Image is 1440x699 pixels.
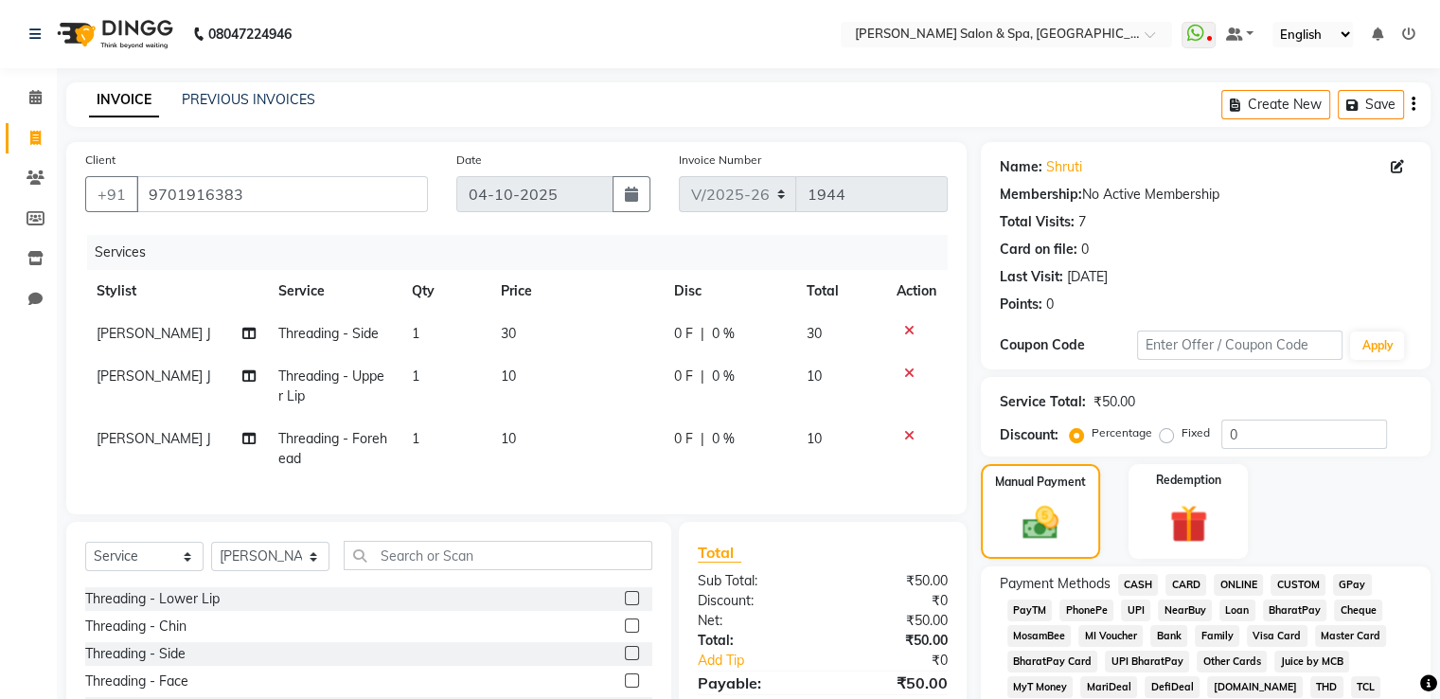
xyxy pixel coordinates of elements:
div: ₹50.00 [1093,392,1135,412]
div: Total Visits: [1000,212,1075,232]
span: 10 [501,367,516,385]
span: BharatPay Card [1007,651,1098,672]
span: Visa Card [1247,625,1307,647]
span: MariDeal [1080,676,1137,698]
div: ₹50.00 [823,631,962,651]
span: PayTM [1007,600,1053,621]
span: BharatPay [1263,600,1327,621]
span: Other Cards [1197,651,1267,672]
span: MyT Money [1007,676,1074,698]
span: | [701,429,704,449]
span: Loan [1219,600,1255,621]
span: Master Card [1315,625,1387,647]
span: [PERSON_NAME] J [97,430,211,447]
span: Cheque [1334,600,1382,621]
span: MosamBee [1007,625,1072,647]
span: | [701,367,704,386]
div: Last Visit: [1000,267,1063,287]
span: CASH [1118,574,1159,596]
span: 0 F [674,367,693,386]
span: Family [1195,625,1239,647]
span: GPay [1333,574,1372,596]
div: Sub Total: [684,571,823,591]
span: Threading - Upper Lip [278,367,384,404]
div: No Active Membership [1000,185,1412,205]
b: 08047224946 [208,8,292,61]
label: Manual Payment [995,474,1086,491]
img: logo [48,8,178,61]
img: _gift.svg [1158,500,1219,547]
th: Qty [400,270,489,313]
a: PREVIOUS INVOICES [182,91,315,108]
span: PhonePe [1059,600,1113,621]
div: Threading - Chin [85,617,187,636]
div: Services [87,235,962,270]
th: Price [489,270,663,313]
div: Total: [684,631,823,651]
div: Payable: [684,672,823,694]
span: MI Voucher [1078,625,1143,647]
span: 0 F [674,429,693,449]
button: Apply [1350,332,1404,360]
img: _cash.svg [1011,502,1070,544]
div: ₹50.00 [823,611,962,631]
span: NearBuy [1158,600,1212,621]
div: Discount: [684,591,823,611]
button: Save [1338,90,1404,119]
div: 0 [1046,295,1054,314]
span: [DOMAIN_NAME] [1207,676,1303,698]
div: 0 [1081,240,1089,260]
span: 0 % [712,429,735,449]
span: 1 [412,430,419,447]
span: 10 [807,430,822,447]
a: Add Tip [684,651,845,671]
div: ₹0 [823,591,962,611]
label: Date [456,152,482,169]
span: 1 [412,325,419,342]
label: Redemption [1156,472,1221,489]
a: INVOICE [89,83,159,117]
div: Service Total: [1000,392,1086,412]
span: [PERSON_NAME] J [97,367,211,385]
span: 10 [501,430,516,447]
span: TCL [1351,676,1381,698]
span: 30 [807,325,822,342]
span: Payment Methods [1000,574,1111,594]
a: Shruti [1046,157,1082,177]
span: Total [698,543,741,563]
span: Threading - Forehead [278,430,387,467]
button: +91 [85,176,138,212]
span: DefiDeal [1145,676,1200,698]
span: 10 [807,367,822,385]
div: Discount: [1000,425,1058,445]
span: ONLINE [1214,574,1263,596]
th: Action [885,270,948,313]
div: Threading - Side [85,644,186,664]
div: ₹50.00 [823,571,962,591]
input: Search or Scan [344,541,652,570]
span: 30 [501,325,516,342]
span: 1 [412,367,419,385]
span: | [701,324,704,344]
span: CUSTOM [1271,574,1325,596]
div: ₹0 [845,651,961,671]
label: Fixed [1182,424,1210,441]
span: Juice by MCB [1274,651,1349,672]
input: Search by Name/Mobile/Email/Code [136,176,428,212]
th: Stylist [85,270,267,313]
div: Name: [1000,157,1042,177]
span: 0 F [674,324,693,344]
div: Points: [1000,295,1042,314]
span: Threading - Side [278,325,379,342]
label: Client [85,152,116,169]
div: Membership: [1000,185,1082,205]
span: UPI BharatPay [1105,651,1189,672]
div: 7 [1078,212,1086,232]
input: Enter Offer / Coupon Code [1137,331,1343,360]
th: Service [267,270,400,313]
div: ₹50.00 [823,672,962,694]
div: Threading - Lower Lip [85,589,220,609]
div: Net: [684,611,823,631]
div: [DATE] [1067,267,1108,287]
span: CARD [1165,574,1206,596]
